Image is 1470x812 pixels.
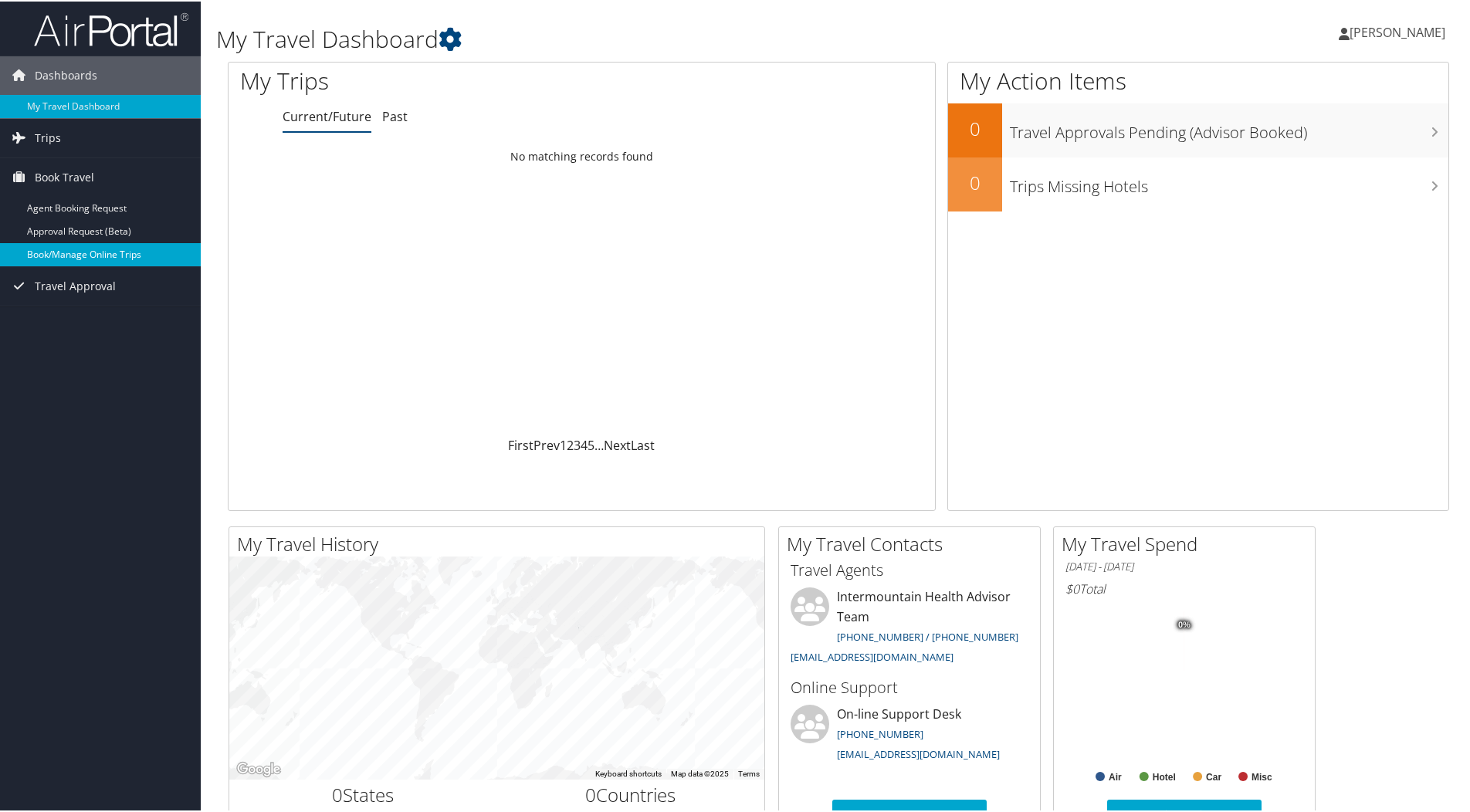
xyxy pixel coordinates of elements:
[837,628,1018,642] a: [PHONE_NUMBER] / [PHONE_NUMBER]
[837,726,923,739] a: [PHONE_NUMBER]
[604,435,631,452] a: Next
[1350,22,1445,39] span: [PERSON_NAME]
[574,435,581,452] a: 3
[1206,770,1221,781] text: Car
[783,703,1036,766] li: On-line Support Desk
[35,157,94,195] span: Book Travel
[283,107,371,123] a: Current/Future
[229,141,935,169] td: No matching records found
[948,156,1448,210] a: 0Trips Missing Hotels
[1153,770,1176,781] text: Hotel
[1252,770,1272,781] text: Misc
[948,114,1002,140] h2: 0
[837,746,1000,760] a: [EMAIL_ADDRESS][DOMAIN_NAME]
[241,780,486,807] h2: States
[35,117,61,156] span: Trips
[1010,113,1448,142] h3: Travel Approvals Pending (Advisor Booked)
[588,435,594,452] a: 5
[1010,167,1448,196] h3: Trips Missing Hotels
[233,758,284,778] img: Google
[1109,770,1122,781] text: Air
[533,435,560,452] a: Prev
[237,529,764,556] h2: My Travel History
[34,10,188,46] img: airportal-logo.png
[560,435,567,452] a: 1
[948,168,1002,195] h2: 0
[35,266,116,304] span: Travel Approval
[1062,529,1315,556] h2: My Travel Spend
[240,63,629,96] h1: My Trips
[332,780,343,806] span: 0
[581,435,588,452] a: 4
[216,22,1046,54] h1: My Travel Dashboard
[791,675,1028,697] h3: Online Support
[233,758,284,778] a: Open this area in Google Maps (opens a new window)
[382,107,408,123] a: Past
[1065,558,1303,573] h6: [DATE] - [DATE]
[783,586,1036,668] li: Intermountain Health Advisor Team
[791,558,1028,580] h3: Travel Agents
[509,780,754,807] h2: Countries
[948,63,1448,96] h1: My Action Items
[631,435,655,452] a: Last
[1339,8,1461,54] a: [PERSON_NAME]
[595,767,662,778] button: Keyboard shortcuts
[787,529,1040,556] h2: My Travel Contacts
[594,435,604,452] span: …
[671,768,729,776] span: Map data ©2025
[567,435,574,452] a: 2
[508,435,533,452] a: First
[1065,579,1079,596] span: $0
[948,102,1448,156] a: 0Travel Approvals Pending (Advisor Booked)
[585,780,596,806] span: 0
[1178,619,1191,628] tspan: 0%
[738,768,760,776] a: Terms (opens in new tab)
[1065,579,1303,596] h6: Total
[791,648,953,662] a: [EMAIL_ADDRESS][DOMAIN_NAME]
[35,55,97,93] span: Dashboards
